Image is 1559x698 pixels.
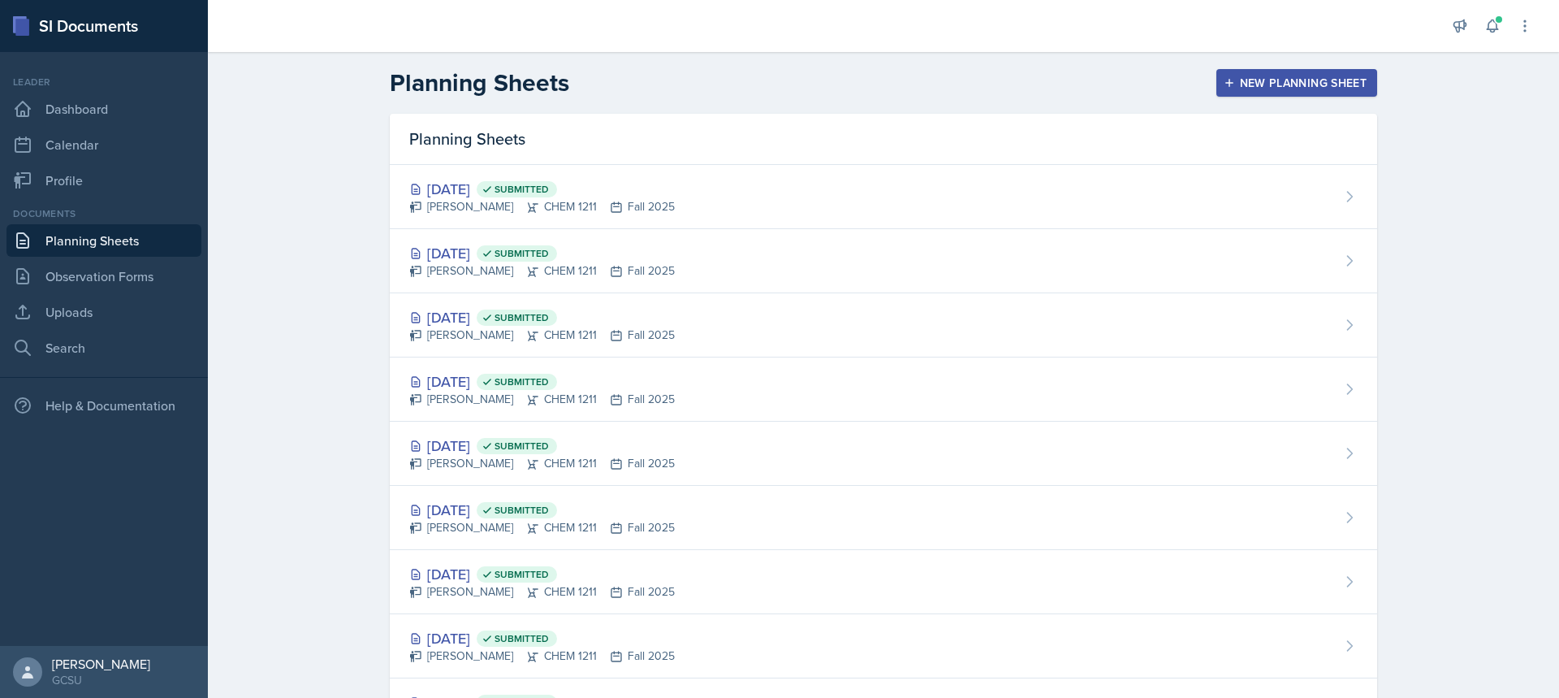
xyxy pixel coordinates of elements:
div: [DATE] [409,435,675,457]
a: [DATE] Submitted [PERSON_NAME]CHEM 1211Fall 2025 [390,229,1377,293]
a: Dashboard [6,93,201,125]
span: Submitted [494,311,549,324]
h2: Planning Sheets [390,68,569,98]
div: Leader [6,75,201,89]
div: GCSU [52,672,150,688]
a: [DATE] Submitted [PERSON_NAME]CHEM 1211Fall 2025 [390,293,1377,358]
a: [DATE] Submitted [PERSON_NAME]CHEM 1211Fall 2025 [390,422,1377,486]
a: [DATE] Submitted [PERSON_NAME]CHEM 1211Fall 2025 [390,165,1377,229]
a: [DATE] Submitted [PERSON_NAME]CHEM 1211Fall 2025 [390,486,1377,550]
span: Submitted [494,440,549,453]
div: [DATE] [409,178,675,200]
div: [PERSON_NAME] CHEM 1211 Fall 2025 [409,455,675,472]
div: [PERSON_NAME] CHEM 1211 Fall 2025 [409,327,675,344]
div: [DATE] [409,563,675,585]
div: [PERSON_NAME] CHEM 1211 Fall 2025 [409,519,675,536]
span: Submitted [494,504,549,517]
div: [PERSON_NAME] CHEM 1211 Fall 2025 [409,262,675,280]
div: [PERSON_NAME] CHEM 1211 Fall 2025 [409,583,675,600]
div: [PERSON_NAME] [52,656,150,672]
a: [DATE] Submitted [PERSON_NAME]CHEM 1211Fall 2025 [390,614,1377,678]
a: Profile [6,164,201,197]
span: Submitted [494,568,549,581]
div: [DATE] [409,242,675,264]
a: [DATE] Submitted [PERSON_NAME]CHEM 1211Fall 2025 [390,358,1377,422]
a: Calendar [6,128,201,161]
div: [DATE] [409,499,675,521]
span: Submitted [494,375,549,388]
div: [PERSON_NAME] CHEM 1211 Fall 2025 [409,198,675,215]
div: [DATE] [409,371,675,392]
a: Uploads [6,296,201,328]
a: Observation Forms [6,260,201,293]
a: Planning Sheets [6,224,201,257]
div: New Planning Sheet [1227,76,1367,89]
div: Documents [6,206,201,221]
a: Search [6,332,201,364]
span: Submitted [494,247,549,260]
button: New Planning Sheet [1216,69,1377,97]
div: [PERSON_NAME] CHEM 1211 Fall 2025 [409,391,675,408]
a: [DATE] Submitted [PERSON_NAME]CHEM 1211Fall 2025 [390,550,1377,614]
div: Planning Sheets [390,114,1377,165]
div: [DATE] [409,306,675,328]
div: [DATE] [409,627,675,649]
div: [PERSON_NAME] CHEM 1211 Fall 2025 [409,648,675,665]
div: Help & Documentation [6,389,201,422]
span: Submitted [494,183,549,196]
span: Submitted [494,632,549,645]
